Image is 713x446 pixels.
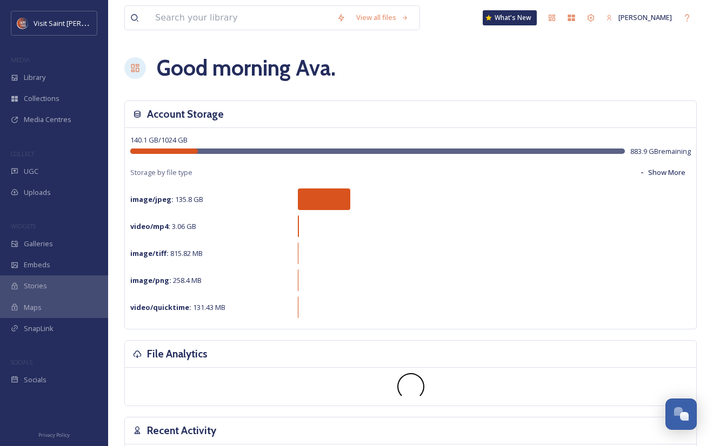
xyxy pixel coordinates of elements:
[11,150,34,158] span: COLLECT
[483,10,537,25] a: What's New
[24,114,71,125] span: Media Centres
[17,18,28,29] img: Visit%20Saint%20Paul%20Updated%20Profile%20Image.jpg
[157,52,336,84] h1: Good morning Ava .
[130,275,202,285] span: 258.4 MB
[11,56,30,64] span: MEDIA
[130,221,170,231] strong: video/mp4 :
[601,7,677,28] a: [PERSON_NAME]
[24,239,53,249] span: Galleries
[130,194,174,204] strong: image/jpeg :
[24,72,45,83] span: Library
[24,93,59,104] span: Collections
[630,146,691,157] span: 883.9 GB remaining
[130,167,192,178] span: Storage by file type
[130,194,203,204] span: 135.8 GB
[11,358,32,366] span: SOCIALS
[11,222,36,230] span: WIDGETS
[130,248,203,258] span: 815.82 MB
[130,248,169,258] strong: image/tiff :
[24,187,51,198] span: Uploads
[130,135,188,145] span: 140.1 GB / 1024 GB
[147,106,224,122] h3: Account Storage
[147,423,216,438] h3: Recent Activity
[38,431,70,438] span: Privacy Policy
[130,302,191,312] strong: video/quicktime :
[24,166,38,177] span: UGC
[665,398,697,430] button: Open Chat
[150,6,331,30] input: Search your library
[130,221,196,231] span: 3.06 GB
[351,7,414,28] a: View all files
[130,302,225,312] span: 131.43 MB
[38,428,70,441] a: Privacy Policy
[34,18,120,28] span: Visit Saint [PERSON_NAME]
[147,346,208,362] h3: File Analytics
[24,260,50,270] span: Embeds
[24,281,47,291] span: Stories
[24,375,46,385] span: Socials
[130,275,171,285] strong: image/png :
[634,162,691,183] button: Show More
[618,12,672,22] span: [PERSON_NAME]
[24,302,42,313] span: Maps
[24,323,54,334] span: SnapLink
